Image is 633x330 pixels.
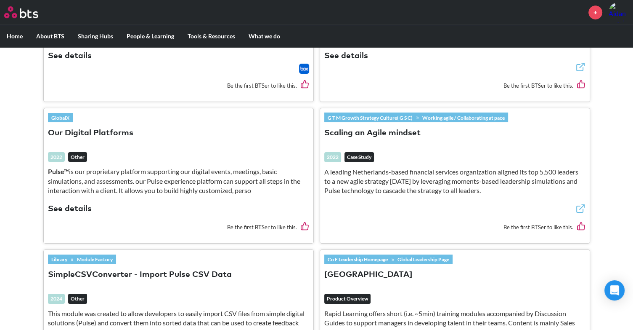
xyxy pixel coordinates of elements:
label: Sharing Hubs [71,25,120,47]
label: About BTS [29,25,71,47]
em: Case Study [344,152,374,162]
div: 2024 [48,294,65,304]
strong: Pulse™ [48,167,69,175]
img: Box logo [299,64,309,74]
label: Tools & Resources [181,25,242,47]
div: 2022 [48,152,65,162]
div: » [48,255,116,264]
div: Open Intercom Messenger [604,280,625,300]
div: 2022 [324,152,341,162]
p: A leading Netherlands-based financial services organization aligned its top 5,500 leaders to a ne... [324,167,585,196]
button: See details [48,51,92,62]
a: Module Factory [74,255,116,264]
button: [GEOGRAPHIC_DATA] [324,269,412,281]
div: Be the first BTSer to like this. [48,74,309,97]
button: See details [324,51,368,62]
em: Other [68,294,87,304]
div: Be the first BTSer to like this. [324,216,585,239]
button: See details [48,204,92,215]
a: G T M Growth Strategy Culture( G S C) [324,113,416,122]
p: is our proprietary platform supporting our digital events, meetings, basic simulations, and asses... [48,167,309,195]
button: Our Digital Platforms [48,128,133,139]
label: What we do [242,25,287,47]
a: GlobalX [48,113,73,122]
em: Other [68,152,87,162]
a: Profile [609,2,629,22]
a: Download file from Box [299,64,309,74]
div: Be the first BTSer to like this. [48,216,309,239]
img: BTS Logo [4,6,38,18]
label: People & Learning [120,25,181,47]
a: Go home [4,6,54,18]
div: » [324,255,453,264]
img: Aidan Crockett [609,2,629,22]
a: Library [48,255,71,264]
button: SimpleCSVConverter - Import Pulse CSV Data [48,269,232,281]
a: Co E Leadership Homepage [324,255,391,264]
a: External link [575,204,585,216]
button: Scaling an Agile mindset [324,128,421,139]
a: External link [575,62,585,74]
a: Global Leadership Page [394,255,453,264]
a: + [588,5,602,19]
div: Be the first BTSer to like this. [324,74,585,97]
div: » [324,113,508,122]
a: Working agile / Collaborating at pace [419,113,508,122]
em: Product Overview [324,294,371,304]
